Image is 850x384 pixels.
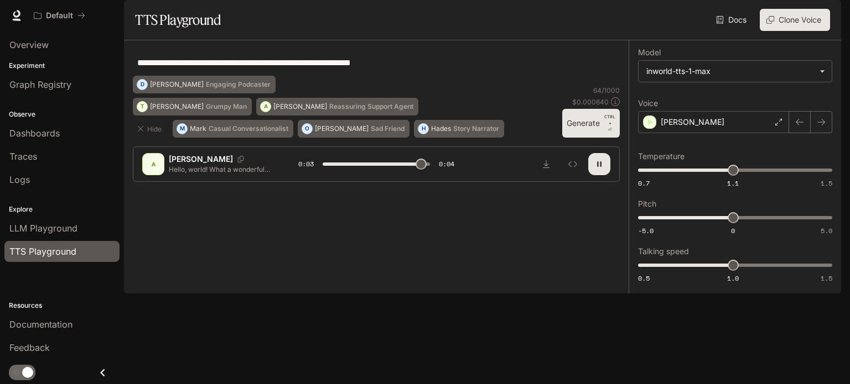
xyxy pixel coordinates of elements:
[329,103,413,110] p: Reassuring Support Agent
[821,178,832,188] span: 1.5
[638,99,658,107] p: Voice
[727,273,739,283] span: 1.0
[190,125,206,132] p: Mark
[604,113,615,133] p: ⏎
[821,226,832,235] span: 5.0
[431,125,451,132] p: Hades
[133,76,276,93] button: D[PERSON_NAME]Engaging Podcaster
[298,159,314,170] span: 0:03
[46,11,73,20] p: Default
[315,125,369,132] p: [PERSON_NAME]
[206,81,271,88] p: Engaging Podcaster
[638,49,661,56] p: Model
[821,273,832,283] span: 1.5
[206,103,247,110] p: Grumpy Man
[661,117,724,128] p: [PERSON_NAME]
[638,200,656,208] p: Pitch
[562,109,620,138] button: GenerateCTRL +⏎
[727,178,739,188] span: 1.1
[169,165,272,174] p: Hello, world! What a wonderful day to be a text-to-speech model!
[572,97,609,107] p: $ 0.000640
[646,66,814,77] div: inworld-tts-1-max
[137,76,147,93] div: D
[29,4,90,27] button: All workspaces
[150,81,204,88] p: [PERSON_NAME]
[714,9,751,31] a: Docs
[298,120,410,138] button: O[PERSON_NAME]Sad Friend
[638,178,650,188] span: 0.7
[593,86,620,95] p: 64 / 1000
[256,98,418,115] button: A[PERSON_NAME]Reassuring Support Agent
[177,120,187,138] div: M
[418,120,428,138] div: H
[135,9,221,31] h1: TTS Playground
[173,120,293,138] button: MMarkCasual Conversationalist
[233,156,248,162] button: Copy Voice ID
[273,103,327,110] p: [PERSON_NAME]
[169,154,233,165] p: [PERSON_NAME]
[638,273,650,283] span: 0.5
[439,159,454,170] span: 0:04
[562,153,584,175] button: Inspect
[261,98,271,115] div: A
[638,226,654,235] span: -5.0
[760,9,830,31] button: Clone Voice
[414,120,504,138] button: HHadesStory Narrator
[639,61,832,82] div: inworld-tts-1-max
[133,120,168,138] button: Hide
[150,103,204,110] p: [PERSON_NAME]
[604,113,615,127] p: CTRL +
[144,155,162,173] div: A
[638,152,685,160] p: Temperature
[137,98,147,115] div: T
[453,125,499,132] p: Story Narrator
[371,125,405,132] p: Sad Friend
[731,226,735,235] span: 0
[535,153,557,175] button: Download audio
[638,248,689,255] p: Talking speed
[209,125,288,132] p: Casual Conversationalist
[133,98,252,115] button: T[PERSON_NAME]Grumpy Man
[302,120,312,138] div: O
